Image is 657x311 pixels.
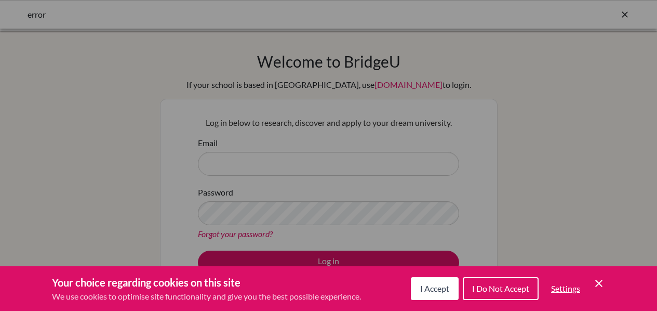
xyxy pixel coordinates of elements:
button: Save and close [593,277,605,290]
button: I Accept [411,277,459,300]
button: I Do Not Accept [463,277,539,300]
p: We use cookies to optimise site functionality and give you the best possible experience. [52,290,361,303]
h3: Your choice regarding cookies on this site [52,275,361,290]
span: I Do Not Accept [472,283,529,293]
span: Settings [551,283,580,293]
span: I Accept [420,283,449,293]
button: Settings [543,278,588,299]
